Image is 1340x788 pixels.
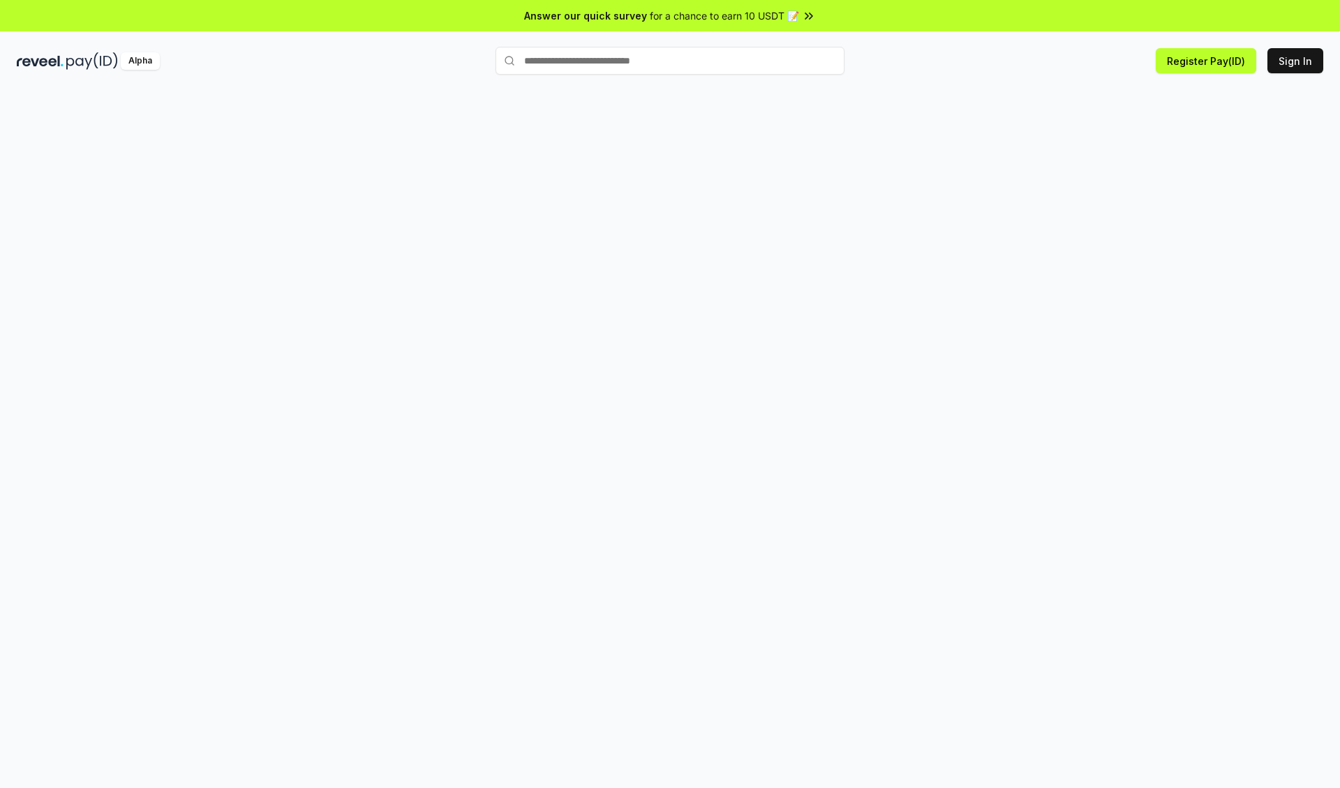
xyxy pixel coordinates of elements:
img: pay_id [66,52,118,70]
div: Alpha [121,52,160,70]
img: reveel_dark [17,52,64,70]
button: Sign In [1267,48,1323,73]
span: for a chance to earn 10 USDT 📝 [650,8,799,23]
button: Register Pay(ID) [1156,48,1256,73]
span: Answer our quick survey [524,8,647,23]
